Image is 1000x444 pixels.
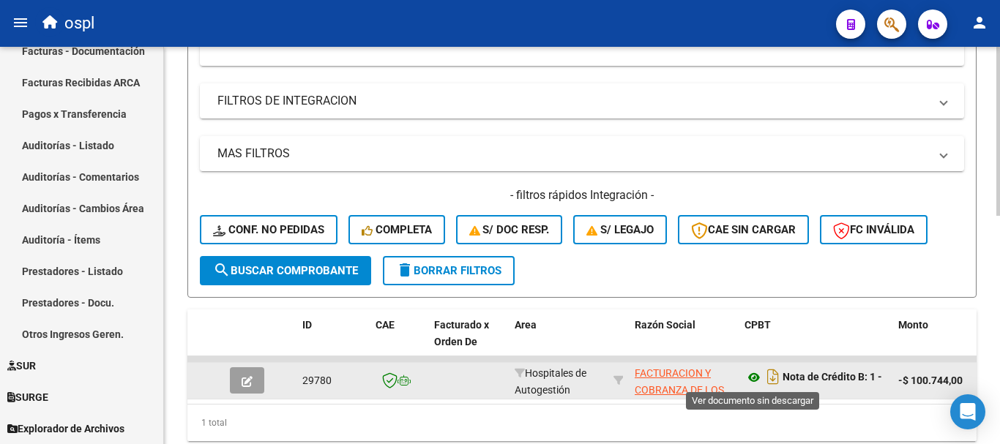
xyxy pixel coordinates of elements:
[586,223,654,236] span: S/ legajo
[509,309,608,374] datatable-header-cell: Area
[362,223,432,236] span: Completa
[200,136,964,171] mat-expansion-panel-header: MAS FILTROS
[764,365,783,388] i: Descargar documento
[348,215,445,244] button: Completa
[200,83,964,118] mat-expansion-panel-header: FILTROS DE INTEGRACION
[376,319,395,331] span: CAE
[456,215,563,244] button: S/ Doc Resp.
[898,319,928,331] span: Monto
[820,215,928,244] button: FC Inválida
[213,264,358,277] span: Buscar Comprobante
[434,319,489,347] span: Facturado x Orden De
[213,223,324,236] span: Conf. no pedidas
[745,319,771,331] span: CPBT
[629,309,739,374] datatable-header-cell: Razón Social
[213,261,231,279] mat-icon: search
[7,358,36,374] span: SUR
[396,264,501,277] span: Borrar Filtros
[898,375,963,386] strong: -$ 100.744,00
[64,7,94,39] span: ospl
[7,421,124,437] span: Explorador de Archivos
[573,215,667,244] button: S/ legajo
[370,309,428,374] datatable-header-cell: CAE
[635,365,733,396] div: 30715497456
[833,223,914,236] span: FC Inválida
[302,375,332,386] span: 29780
[200,256,371,285] button: Buscar Comprobante
[635,367,724,429] span: FACTURACION Y COBRANZA DE LOS EFECTORES PUBLICOS S.E.
[950,394,985,429] div: Open Intercom Messenger
[217,93,929,109] mat-panel-title: FILTROS DE INTEGRACION
[217,146,929,162] mat-panel-title: MAS FILTROS
[187,405,977,441] div: 1 total
[971,14,988,31] mat-icon: person
[428,309,509,374] datatable-header-cell: Facturado x Orden De
[635,319,695,331] span: Razón Social
[739,309,892,374] datatable-header-cell: CPBT
[200,215,337,244] button: Conf. no pedidas
[7,389,48,405] span: SURGE
[515,367,586,396] span: Hospitales de Autogestión
[200,187,964,203] h4: - filtros rápidos Integración -
[745,372,882,403] strong: Nota de Crédito B: 1 - 43021
[12,14,29,31] mat-icon: menu
[296,309,370,374] datatable-header-cell: ID
[678,215,809,244] button: CAE SIN CARGAR
[892,309,980,374] datatable-header-cell: Monto
[383,256,515,285] button: Borrar Filtros
[302,319,312,331] span: ID
[396,261,414,279] mat-icon: delete
[691,223,796,236] span: CAE SIN CARGAR
[515,319,537,331] span: Area
[469,223,550,236] span: S/ Doc Resp.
